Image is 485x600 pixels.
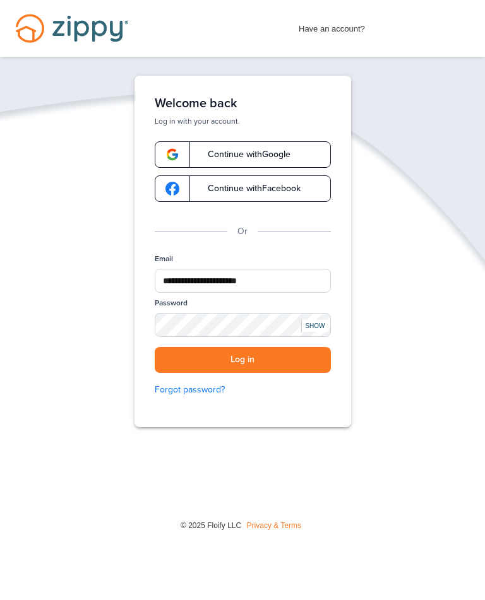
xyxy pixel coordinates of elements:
[155,313,331,337] input: Password
[301,320,329,332] div: SHOW
[195,150,290,159] span: Continue with Google
[155,383,331,397] a: Forgot password?
[155,96,331,111] h1: Welcome back
[155,116,331,126] p: Log in with your account.
[155,269,331,293] input: Email
[195,184,301,193] span: Continue with Facebook
[155,298,188,309] label: Password
[299,16,365,36] span: Have an account?
[165,148,179,162] img: google-logo
[155,347,331,373] button: Log in
[155,175,331,202] a: google-logoContinue withFacebook
[155,141,331,168] a: google-logoContinue withGoogle
[181,521,241,530] span: © 2025 Floify LLC
[165,182,179,196] img: google-logo
[237,225,248,238] p: Or
[155,254,173,264] label: Email
[247,521,301,530] a: Privacy & Terms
